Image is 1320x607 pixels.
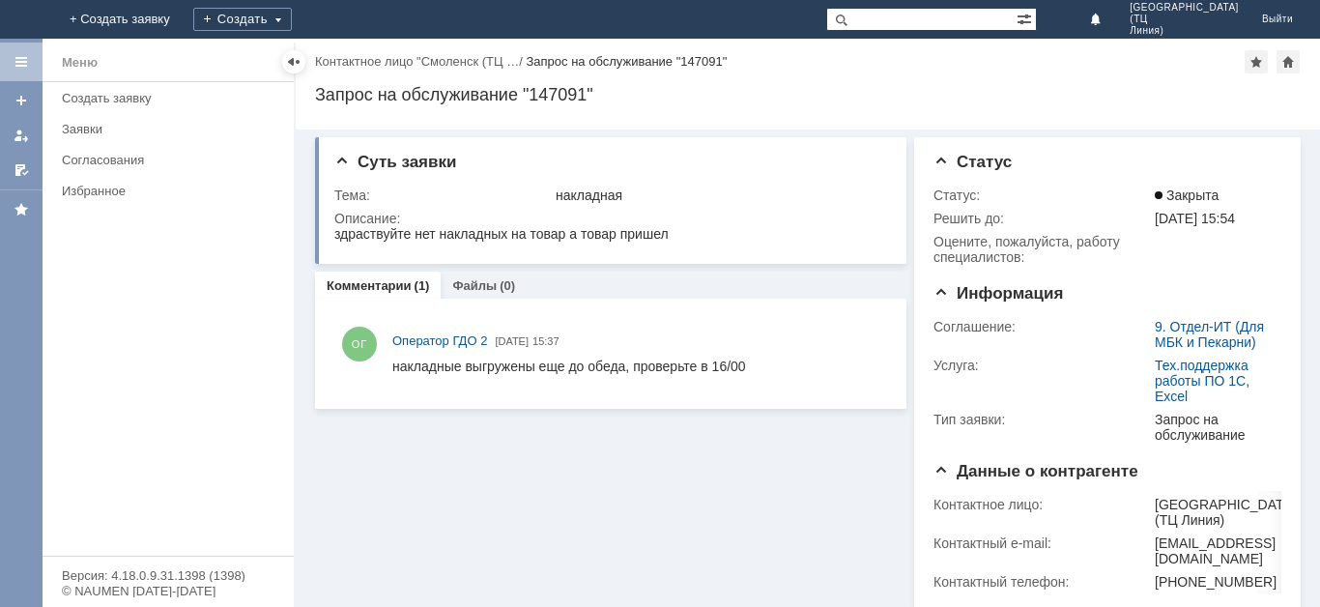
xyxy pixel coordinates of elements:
span: [DATE] 15:54 [1155,211,1235,226]
div: (1) [415,278,430,293]
span: Суть заявки [334,153,456,171]
div: Добавить в избранное [1245,50,1268,73]
a: Контактное лицо "Смоленск (ТЦ … [315,54,519,69]
span: Данные о контрагенте [933,462,1138,480]
a: Комментарии [327,278,412,293]
a: Файлы [452,278,497,293]
span: 15:37 [532,335,560,347]
div: Oцените, пожалуйста, работу специалистов: [933,234,1151,265]
div: Версия: 4.18.0.9.31.1398 (1398) [62,569,274,582]
a: Тех.поддержка работы ПО 1С, Excel [1155,358,1249,404]
div: Тема: [334,188,552,203]
span: Закрыта [1155,188,1219,203]
a: Создать заявку [54,83,290,113]
div: [PHONE_NUMBER] [1155,574,1296,590]
span: Информация [933,284,1063,303]
a: Заявки [54,114,290,144]
span: Линия) [1130,25,1239,37]
div: Соглашение: [933,319,1151,334]
div: Согласования [62,153,282,167]
div: Контактное лицо: [933,497,1151,512]
div: Сделать домашней страницей [1277,50,1300,73]
span: [GEOGRAPHIC_DATA] [1130,2,1239,14]
div: Услуга: [933,358,1151,373]
div: Создать заявку [62,91,282,105]
div: (0) [500,278,515,293]
div: Тип заявки: [933,412,1151,427]
div: накладная [556,188,881,203]
div: Скрыть меню [282,50,305,73]
a: Мои заявки [6,120,37,151]
div: [GEOGRAPHIC_DATA] (ТЦ Линия) [1155,497,1296,528]
span: [DATE] [495,335,529,347]
span: (ТЦ [1130,14,1239,25]
div: Решить до: [933,211,1151,226]
div: Заявки [62,122,282,136]
span: Статус [933,153,1012,171]
div: Контактный телефон: [933,574,1151,590]
div: Запрос на обслуживание "147091" [315,85,1301,104]
a: 9. Отдел-ИТ (Для МБК и Пекарни) [1155,319,1264,350]
div: Меню [62,51,98,74]
div: / [315,54,526,69]
div: Избранное [62,184,261,198]
span: Оператор ГДО 2 [392,333,487,348]
div: Статус: [933,188,1151,203]
a: Оператор ГДО 2 [392,332,487,351]
a: Согласования [54,145,290,175]
div: © NAUMEN [DATE]-[DATE] [62,585,274,597]
div: [EMAIL_ADDRESS][DOMAIN_NAME] [1155,535,1296,566]
div: Создать [193,8,292,31]
div: Описание: [334,211,885,226]
a: Мои согласования [6,155,37,186]
div: Запрос на обслуживание "147091" [526,54,727,69]
div: Запрос на обслуживание [1155,412,1274,443]
a: Создать заявку [6,85,37,116]
span: Расширенный поиск [1017,9,1036,27]
div: Контактный e-mail: [933,535,1151,551]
